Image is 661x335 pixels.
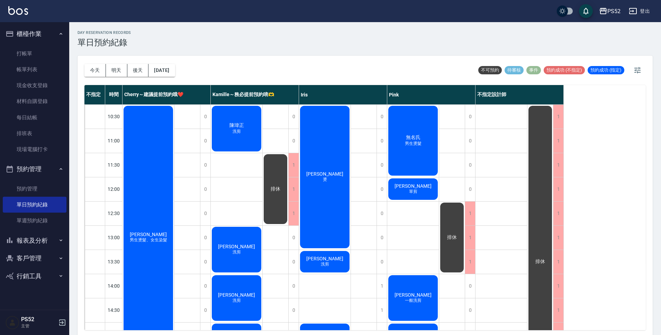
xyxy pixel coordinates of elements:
[200,250,210,274] div: 0
[478,67,502,73] span: 不可預約
[288,202,299,225] div: 1
[148,64,175,77] button: [DATE]
[465,274,475,298] div: 0
[3,141,66,157] a: 現場電腦打卡
[626,5,653,18] button: 登出
[105,129,123,153] div: 11:00
[3,267,66,285] button: 行銷工具
[127,64,149,77] button: 後天
[3,62,66,77] a: 帳單列表
[322,177,328,183] span: 燙
[3,25,66,43] button: 櫃檯作業
[596,4,623,18] button: PS52
[377,153,387,177] div: 0
[128,237,169,243] span: 男生燙髮、女生染髮
[288,153,299,177] div: 1
[579,4,593,18] button: save
[3,77,66,93] a: 現金收支登錄
[3,93,66,109] a: 材料自購登錄
[3,181,66,197] a: 預約管理
[231,298,242,304] span: 洗剪
[105,298,123,322] div: 14:30
[377,129,387,153] div: 0
[269,186,282,192] span: 排休
[465,250,475,274] div: 1
[200,105,210,129] div: 0
[105,274,123,298] div: 14:00
[393,183,433,189] span: [PERSON_NAME]
[305,256,345,261] span: [PERSON_NAME]
[217,244,256,249] span: [PERSON_NAME]
[200,177,210,201] div: 0
[377,274,387,298] div: 1
[106,64,127,77] button: 明天
[3,46,66,62] a: 打帳單
[78,38,131,47] h3: 單日預約紀錄
[553,177,563,201] div: 1
[3,213,66,229] a: 單週預約紀錄
[217,292,256,298] span: [PERSON_NAME]
[377,226,387,250] div: 0
[3,125,66,141] a: 排班表
[446,234,458,241] span: 排休
[553,105,563,129] div: 1
[553,153,563,177] div: 1
[3,232,66,250] button: 報表及分析
[553,226,563,250] div: 1
[405,134,422,141] span: 無名氏
[465,105,475,129] div: 0
[200,129,210,153] div: 0
[288,298,299,322] div: 0
[288,129,299,153] div: 0
[526,67,541,73] span: 事件
[200,274,210,298] div: 0
[319,261,330,267] span: 洗剪
[476,85,564,104] div: 不指定設計師
[393,292,433,298] span: [PERSON_NAME]
[377,202,387,225] div: 0
[465,202,475,225] div: 1
[465,177,475,201] div: 0
[288,250,299,274] div: 0
[553,129,563,153] div: 1
[200,202,210,225] div: 0
[404,141,423,147] span: 男生燙髮
[465,226,475,250] div: 1
[231,129,242,134] span: 洗剪
[200,226,210,250] div: 0
[105,177,123,201] div: 12:00
[588,67,624,73] span: 預約成功 (指定)
[105,250,123,274] div: 13:30
[84,64,106,77] button: 今天
[288,105,299,129] div: 0
[3,110,66,125] a: 每日結帳
[3,160,66,178] button: 預約管理
[211,85,299,104] div: Kamille～務必提前預約唷🫶
[465,298,475,322] div: 0
[387,85,476,104] div: Pink
[404,298,423,304] span: 一般洗剪
[288,177,299,201] div: 1
[84,85,105,104] div: 不指定
[544,67,585,73] span: 預約成功 (不指定)
[408,189,419,195] span: 單剪
[21,316,56,323] h5: PS52
[200,153,210,177] div: 0
[105,153,123,177] div: 11:30
[123,85,211,104] div: Cherry～建議提前預約哦❤️
[553,298,563,322] div: 1
[3,249,66,267] button: 客戶管理
[78,30,131,35] h2: day Reservation records
[505,67,524,73] span: 待審核
[105,201,123,225] div: 12:30
[553,274,563,298] div: 1
[231,249,242,255] span: 洗剪
[377,105,387,129] div: 0
[553,250,563,274] div: 1
[288,274,299,298] div: 0
[377,177,387,201] div: 0
[128,232,168,237] span: [PERSON_NAME]
[465,129,475,153] div: 0
[105,104,123,129] div: 10:30
[21,323,56,329] p: 主管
